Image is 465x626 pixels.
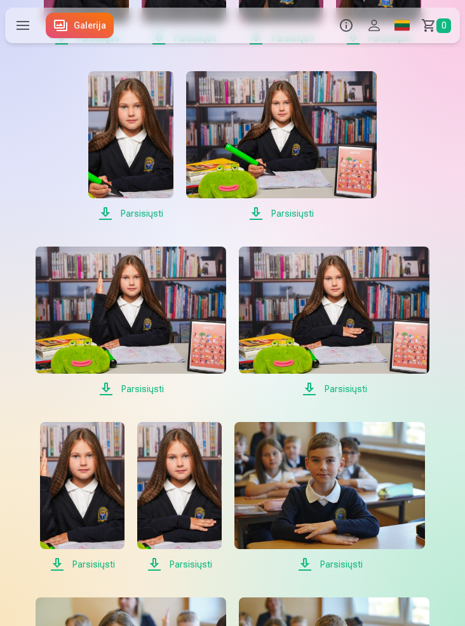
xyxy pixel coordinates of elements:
[360,8,388,43] button: Profilis
[137,557,222,572] span: Parsisiųsti
[186,206,377,221] span: Parsisiųsti
[436,18,451,33] span: 0
[36,247,226,397] a: Parsisiųsti
[40,557,125,572] span: Parsisiųsti
[234,422,425,572] a: Parsisiųsti
[137,422,222,572] a: Parsisiųsti
[46,13,114,38] a: Galerija
[388,8,416,43] a: Global
[416,8,460,43] a: Krepšelis0
[332,8,360,43] button: Info
[234,557,425,572] span: Parsisiųsti
[239,381,429,397] span: Parsisiųsti
[88,206,173,221] span: Parsisiųsti
[239,247,429,397] a: Parsisiųsti
[88,71,173,221] a: Parsisiųsti
[40,422,125,572] a: Parsisiųsti
[36,381,226,397] span: Parsisiųsti
[186,71,377,221] a: Parsisiųsti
